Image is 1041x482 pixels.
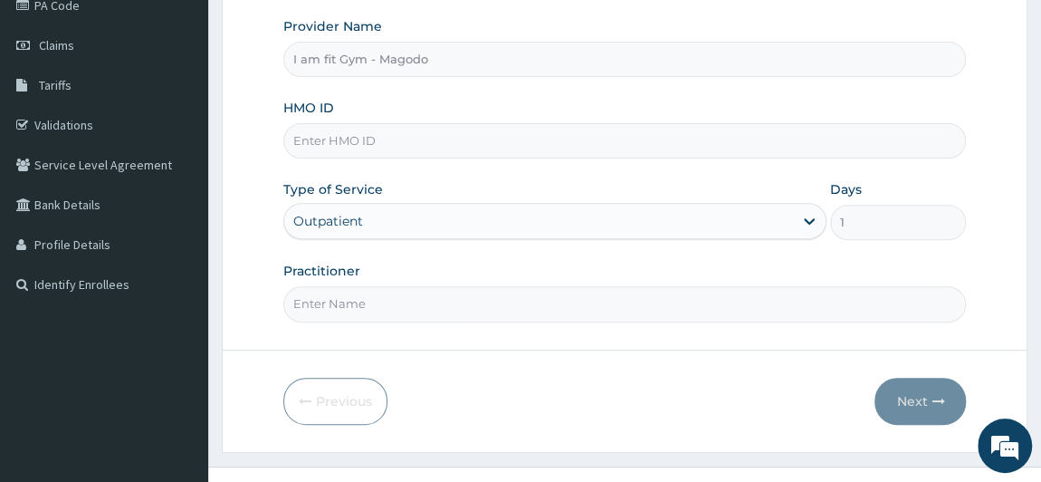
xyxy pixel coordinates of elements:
textarea: Type your message and hit 'Enter' [9,304,345,367]
button: Previous [283,378,387,425]
div: Minimize live chat window [297,9,340,53]
span: We're online! [105,132,250,315]
label: Days [830,180,862,198]
div: Chat with us now [94,101,304,125]
label: Practitioner [283,262,360,280]
span: Tariffs [39,77,72,93]
label: HMO ID [283,99,334,117]
input: Enter HMO ID [283,123,967,159]
input: Enter Name [283,286,967,322]
button: Next [874,378,966,425]
span: Claims [39,37,74,53]
label: Type of Service [283,180,383,198]
label: Provider Name [283,17,382,35]
img: d_794563401_company_1708531726252_794563401 [33,91,73,136]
